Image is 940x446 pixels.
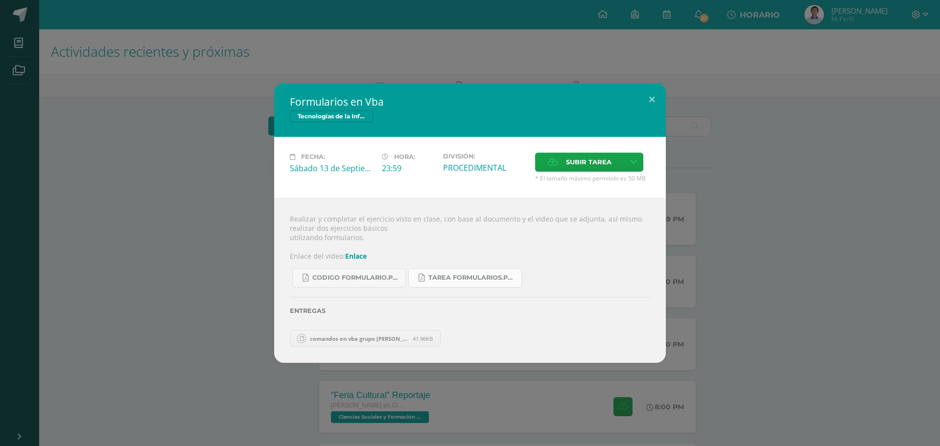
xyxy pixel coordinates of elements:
[312,274,400,282] span: CODIGO formulario.pdf
[292,268,406,288] a: CODIGO formulario.pdf
[290,307,650,314] label: Entregas
[443,162,527,173] div: PROCEDIMENTAL
[443,153,527,160] label: División:
[413,335,433,342] span: 41.96KB
[301,153,325,160] span: Fecha:
[408,268,522,288] a: Tarea formularios.pdf
[305,335,413,342] span: comandos en vba grupo [PERSON_NAME] 5.3.xlsm
[428,274,517,282] span: Tarea formularios.pdf
[382,163,435,174] div: 23:59
[290,163,374,174] div: Sábado 13 de Septiembre
[274,198,666,363] div: Realizar y completar el ejercicio visto en clase, con base al documento y el video que se adjunta...
[638,83,666,116] button: Close (Esc)
[535,174,650,182] span: * El tamaño máximo permitido es 50 MB
[290,330,441,347] a: comandos en vba grupo Joaneth Emanuel Martinez Díaz 5.3.xlsm
[345,251,367,261] a: Enlace
[290,95,650,109] h2: Formularios en Vba
[394,153,415,160] span: Hora:
[290,111,373,122] span: Tecnologías de la Información y Comunicación 5
[566,153,611,171] span: Subir tarea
